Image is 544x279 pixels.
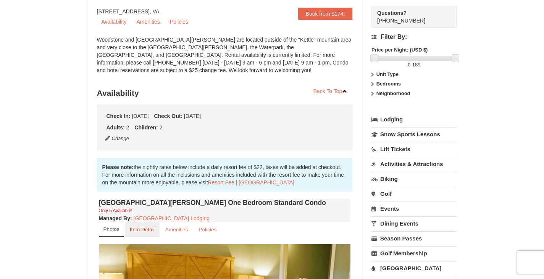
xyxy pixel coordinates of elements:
a: Golf [371,187,457,201]
small: Policies [199,227,216,232]
span: 0 [408,62,410,68]
a: [GEOGRAPHIC_DATA] [371,261,457,275]
strong: Bedrooms [376,81,401,87]
strong: Price per Night: (USD $) [371,47,428,53]
button: Change [105,134,130,143]
a: Policies [165,16,193,27]
a: Back To Top [308,85,353,97]
a: Dining Events [371,216,457,231]
small: Only 5 Available! [99,208,132,213]
a: Policies [194,222,221,237]
strong: Check In: [107,113,131,119]
a: Snow Sports Lessons [371,127,457,141]
strong: : [99,215,132,221]
strong: Adults: [107,124,125,131]
span: [DATE] [184,113,201,119]
a: Resort Fee | [GEOGRAPHIC_DATA] [208,179,294,185]
small: Amenities [165,227,188,232]
label: - [371,61,457,69]
a: Amenities [160,222,193,237]
h4: [GEOGRAPHIC_DATA][PERSON_NAME] One Bedroom Standard Condo [99,199,351,206]
span: 189 [412,62,421,68]
strong: Questions? [377,10,407,16]
span: Managed By [99,215,130,221]
h3: Availability [97,85,353,101]
strong: Neighborhood [376,90,410,96]
a: Amenities [132,16,164,27]
div: the nightly rates below include a daily resort fee of $22, taxes will be added at checkout. For m... [97,158,353,192]
a: Availability [97,16,131,27]
a: Season Passes [371,231,457,245]
strong: Unit Type [376,71,399,77]
a: [GEOGRAPHIC_DATA] Lodging [134,215,210,221]
a: Golf Membership [371,246,457,260]
small: Item Detail [130,227,155,232]
strong: Children: [134,124,158,131]
span: 2 [126,124,129,131]
small: Photos [103,226,119,232]
a: Lodging [371,113,457,126]
a: Item Detail [125,222,160,237]
a: Events [371,202,457,216]
h4: Filter By: [371,34,457,40]
a: Activities & Attractions [371,157,457,171]
span: [PHONE_NUMBER] [377,9,443,24]
a: Biking [371,172,457,186]
span: 2 [160,124,163,131]
strong: Check Out: [154,113,182,119]
span: [DATE] [132,113,149,119]
div: Woodstone and [GEOGRAPHIC_DATA][PERSON_NAME] are located outside of the "Kettle" mountain area an... [97,36,353,82]
a: Photos [99,222,124,237]
a: Book from $174! [298,8,353,20]
a: Lift Tickets [371,142,457,156]
strong: Please note: [102,164,134,170]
